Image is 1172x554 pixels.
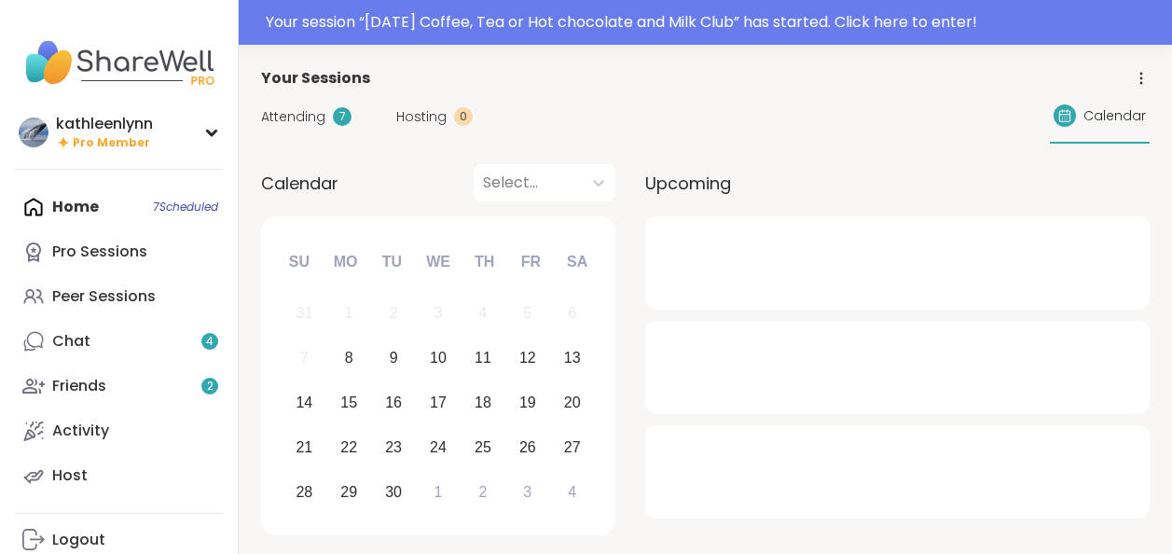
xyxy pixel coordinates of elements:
[419,383,459,423] div: Choose Wednesday, September 17th, 2025
[519,435,536,460] div: 26
[52,331,90,352] div: Chat
[279,242,320,283] div: Su
[552,294,592,334] div: Not available Saturday, September 6th, 2025
[478,300,487,325] div: 4
[284,383,324,423] div: Choose Sunday, September 14th, 2025
[329,472,369,512] div: Choose Monday, September 29th, 2025
[507,294,547,334] div: Not available Friday, September 5th, 2025
[463,427,503,467] div: Choose Thursday, September 25th, 2025
[434,300,443,325] div: 3
[15,274,223,319] a: Peer Sessions
[464,242,505,283] div: Th
[523,479,531,505] div: 3
[552,339,592,379] div: Choose Saturday, September 13th, 2025
[371,242,412,283] div: Tu
[340,435,357,460] div: 22
[300,345,309,370] div: 7
[507,383,547,423] div: Choose Friday, September 19th, 2025
[419,339,459,379] div: Choose Wednesday, September 10th, 2025
[340,390,357,415] div: 15
[419,294,459,334] div: Not available Wednesday, September 3rd, 2025
[434,479,443,505] div: 1
[507,472,547,512] div: Choose Friday, October 3rd, 2025
[52,376,106,396] div: Friends
[552,472,592,512] div: Choose Saturday, October 4th, 2025
[396,107,447,127] span: Hosting
[15,229,223,274] a: Pro Sessions
[374,383,414,423] div: Choose Tuesday, September 16th, 2025
[329,294,369,334] div: Not available Monday, September 1st, 2025
[284,427,324,467] div: Choose Sunday, September 21st, 2025
[52,242,147,262] div: Pro Sessions
[15,409,223,453] a: Activity
[73,135,150,151] span: Pro Member
[284,472,324,512] div: Choose Sunday, September 28th, 2025
[296,300,312,325] div: 31
[374,427,414,467] div: Choose Tuesday, September 23rd, 2025
[430,390,447,415] div: 17
[52,286,156,307] div: Peer Sessions
[374,339,414,379] div: Choose Tuesday, September 9th, 2025
[206,334,214,350] span: 4
[340,479,357,505] div: 29
[568,300,576,325] div: 6
[52,421,109,441] div: Activity
[552,427,592,467] div: Choose Saturday, September 27th, 2025
[552,383,592,423] div: Choose Saturday, September 20th, 2025
[15,364,223,409] a: Friends2
[374,472,414,512] div: Choose Tuesday, September 30th, 2025
[296,479,312,505] div: 28
[507,339,547,379] div: Choose Friday, September 12th, 2025
[261,107,325,127] span: Attending
[345,345,353,370] div: 8
[564,345,581,370] div: 13
[519,345,536,370] div: 12
[284,294,324,334] div: Not available Sunday, August 31st, 2025
[207,379,214,395] span: 2
[374,294,414,334] div: Not available Tuesday, September 2nd, 2025
[418,242,459,283] div: We
[390,345,398,370] div: 9
[557,242,598,283] div: Sa
[266,11,1161,34] div: Your session “ [DATE] Coffee, Tea or Hot chocolate and Milk Club ” has started. Click here to enter!
[385,435,402,460] div: 23
[15,30,223,95] img: ShareWell Nav Logo
[261,171,338,196] span: Calendar
[475,435,491,460] div: 25
[454,107,473,126] div: 0
[419,472,459,512] div: Choose Wednesday, October 1st, 2025
[324,242,365,283] div: Mo
[507,427,547,467] div: Choose Friday, September 26th, 2025
[261,67,370,90] span: Your Sessions
[475,345,491,370] div: 11
[419,427,459,467] div: Choose Wednesday, September 24th, 2025
[56,114,153,134] div: kathleenlynn
[52,530,105,550] div: Logout
[463,383,503,423] div: Choose Thursday, September 18th, 2025
[296,435,312,460] div: 21
[478,479,487,505] div: 2
[475,390,491,415] div: 18
[329,383,369,423] div: Choose Monday, September 15th, 2025
[645,171,731,196] span: Upcoming
[430,345,447,370] div: 10
[564,435,581,460] div: 27
[52,465,88,486] div: Host
[296,390,312,415] div: 14
[15,453,223,498] a: Host
[390,300,398,325] div: 2
[333,107,352,126] div: 7
[1083,106,1146,126] span: Calendar
[329,427,369,467] div: Choose Monday, September 22nd, 2025
[15,319,223,364] a: Chat4
[463,294,503,334] div: Not available Thursday, September 4th, 2025
[564,390,581,415] div: 20
[19,118,48,147] img: kathleenlynn
[385,390,402,415] div: 16
[282,291,594,514] div: month 2025-09
[568,479,576,505] div: 4
[519,390,536,415] div: 19
[345,300,353,325] div: 1
[284,339,324,379] div: Not available Sunday, September 7th, 2025
[385,479,402,505] div: 30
